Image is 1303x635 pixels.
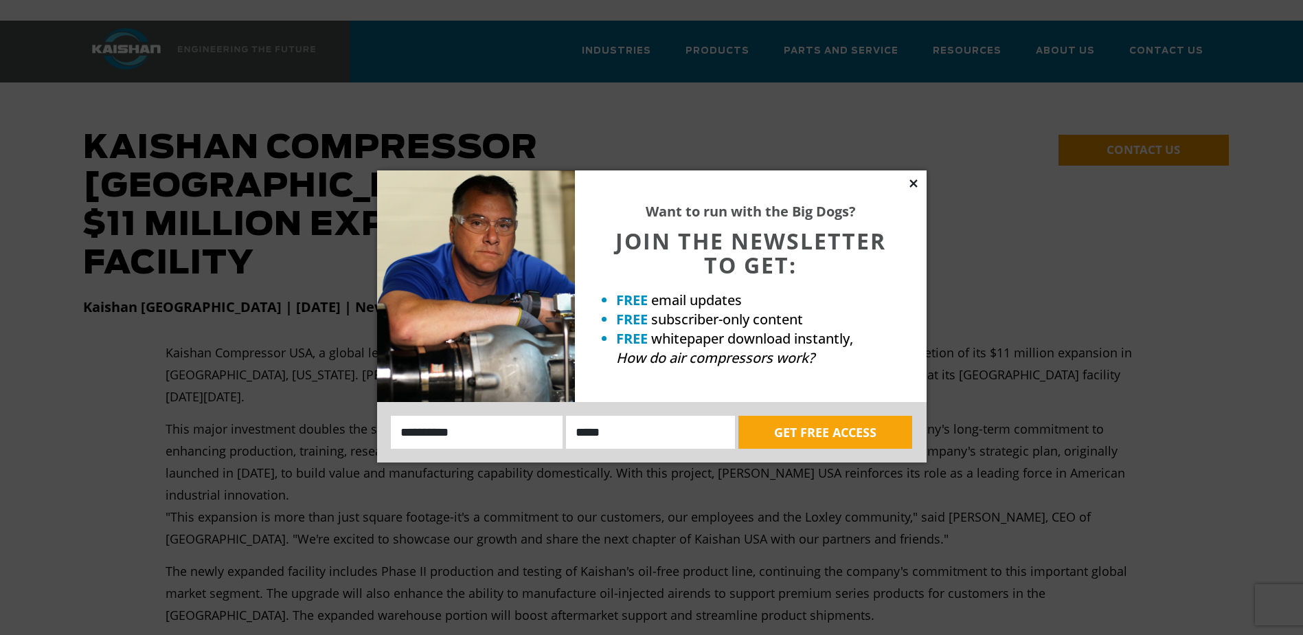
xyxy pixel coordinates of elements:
strong: FREE [616,291,648,309]
span: whitepaper download instantly, [651,329,853,348]
strong: FREE [616,329,648,348]
input: Name: [391,416,563,449]
span: JOIN THE NEWSLETTER TO GET: [615,226,886,280]
strong: FREE [616,310,648,328]
button: GET FREE ACCESS [738,416,912,449]
span: subscriber-only content [651,310,803,328]
em: How do air compressors work? [616,348,815,367]
button: Close [907,177,920,190]
span: email updates [651,291,742,309]
strong: Want to run with the Big Dogs? [646,202,856,221]
input: Email [566,416,735,449]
